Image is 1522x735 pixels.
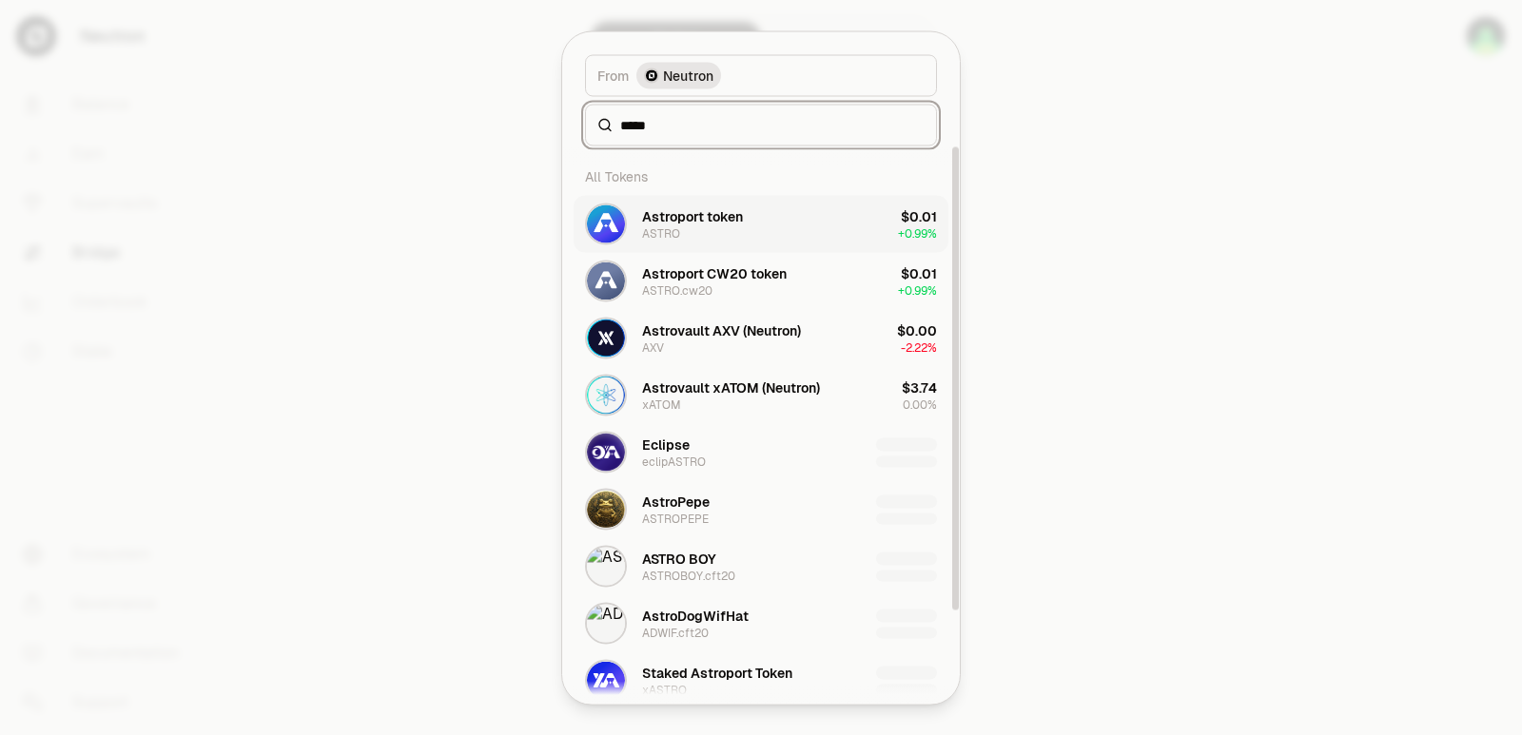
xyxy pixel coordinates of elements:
[585,54,937,96] button: FromNeutron LogoNeutron
[587,604,625,642] img: ADWIF.cft20 Logo
[642,511,709,526] div: ASTROPEPE
[901,339,937,355] span: -2.22%
[642,225,680,241] div: ASTRO
[574,195,948,252] button: ASTRO LogoAstroport tokenASTRO$0.01+0.99%
[587,261,625,300] img: ASTRO.cw20 Logo
[587,490,625,528] img: ASTROPEPE Logo
[642,206,743,225] div: Astroport token
[663,66,713,85] span: Neutron
[574,252,948,309] button: ASTRO.cw20 LogoAstroport CW20 tokenASTRO.cw20$0.01+0.99%
[901,263,937,282] div: $0.01
[897,320,937,339] div: $0.00
[587,433,625,471] img: eclipASTRO Logo
[902,377,937,397] div: $3.74
[642,568,735,583] div: ASTROBOY.cft20
[597,66,629,85] span: From
[903,397,937,412] span: 0.00%
[642,682,687,697] div: xASTRO
[642,377,820,397] div: Astrovault xATOM (Neutron)
[898,282,937,298] span: + 0.99%
[642,397,681,412] div: xATOM
[587,204,625,242] img: ASTRO Logo
[642,625,709,640] div: ADWIF.cft20
[644,68,659,83] img: Neutron Logo
[898,225,937,241] span: + 0.99%
[642,263,787,282] div: Astroport CW20 token
[574,366,948,423] button: xATOM LogoAstrovault xATOM (Neutron)xATOM$3.740.00%
[642,492,710,511] div: AstroPepe
[642,663,792,682] div: Staked Astroport Token
[642,435,690,454] div: Eclipse
[642,320,801,339] div: Astrovault AXV (Neutron)
[587,547,625,585] img: ASTROBOY.cft20 Logo
[574,480,948,537] button: ASTROPEPE LogoAstroPepeASTROPEPE
[642,549,716,568] div: ASTRO BOY
[642,339,664,355] div: AXV
[642,282,712,298] div: ASTRO.cw20
[574,537,948,594] button: ASTROBOY.cft20 LogoASTRO BOYASTROBOY.cft20
[587,661,625,699] img: xASTRO Logo
[574,423,948,480] button: eclipASTRO LogoEclipseeclipASTRO
[574,157,948,195] div: All Tokens
[642,606,749,625] div: AstroDogWifHat
[574,594,948,651] button: ADWIF.cft20 LogoAstroDogWifHatADWIF.cft20
[901,206,937,225] div: $0.01
[587,319,625,357] img: AXV Logo
[587,376,625,414] img: xATOM Logo
[574,651,948,708] button: xASTRO LogoStaked Astroport TokenxASTRO
[574,309,948,366] button: AXV LogoAstrovault AXV (Neutron)AXV$0.00-2.22%
[642,454,706,469] div: eclipASTRO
